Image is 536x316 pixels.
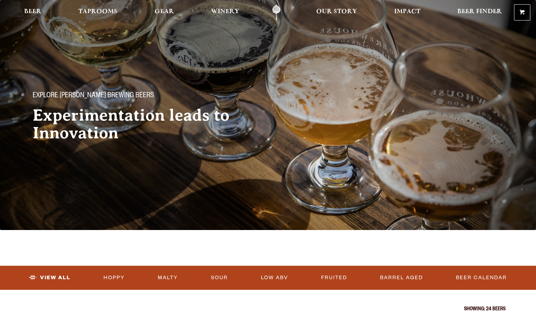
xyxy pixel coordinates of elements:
[78,9,117,15] span: Taprooms
[312,5,362,21] a: Our Story
[33,92,154,101] span: Explore [PERSON_NAME] Brewing Beers
[318,270,350,286] a: Fruited
[26,270,73,286] a: View All
[150,5,179,21] a: Gear
[316,9,357,15] span: Our Story
[377,270,426,286] a: Barrel Aged
[155,270,181,286] a: Malty
[453,270,510,286] a: Beer Calendar
[263,5,290,21] a: Odell Home
[258,270,291,286] a: Low ABV
[101,270,128,286] a: Hoppy
[208,270,231,286] a: Sour
[33,107,254,142] h2: Experimentation leads to Innovation
[457,9,502,15] span: Beer Finder
[24,9,41,15] span: Beer
[19,5,46,21] a: Beer
[74,5,122,21] a: Taprooms
[211,9,239,15] span: Winery
[30,307,506,312] p: Showing: 24 Beers
[155,9,174,15] span: Gear
[453,5,507,21] a: Beer Finder
[206,5,244,21] a: Winery
[390,5,425,21] a: Impact
[394,9,420,15] span: Impact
